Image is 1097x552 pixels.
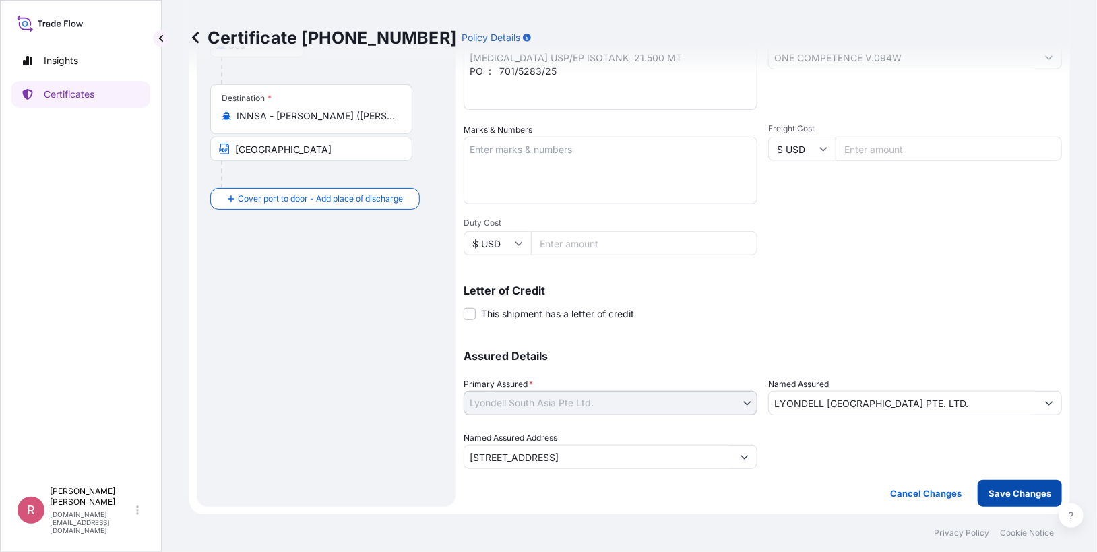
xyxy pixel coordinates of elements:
p: Assured Details [464,350,1062,361]
p: Insights [44,54,78,67]
label: Named Assured Address [464,431,557,445]
a: Cookie Notice [1000,528,1054,539]
input: Text to appear on certificate [210,137,412,161]
span: Lyondell South Asia Pte Ltd. [470,396,594,410]
input: Assured Name [769,391,1037,415]
p: Cancel Changes [890,487,962,500]
p: Policy Details [462,31,520,44]
label: Marks & Numbers [464,123,532,137]
a: Certificates [11,81,150,108]
p: [PERSON_NAME] [PERSON_NAME] [50,486,133,508]
input: Enter amount [531,231,757,255]
input: Named Assured Address [464,445,732,469]
p: [DOMAIN_NAME][EMAIL_ADDRESS][DOMAIN_NAME] [50,510,133,534]
input: Enter amount [836,137,1062,161]
span: R [27,503,35,517]
p: Certificates [44,88,94,101]
textarea: [MEDICAL_DATA] USP/EP ISOTANK 21.500 MT PO : 701/5283/25 [464,45,757,110]
span: Cover port to door - Add place of discharge [238,192,403,206]
label: Named Assured [768,377,829,391]
p: Certificate [PHONE_NUMBER] [189,27,456,49]
span: Freight Cost [768,123,1062,134]
div: Destination [222,93,272,104]
p: Letter of Credit [464,285,1062,296]
p: Save Changes [989,487,1051,500]
button: Cancel Changes [879,480,972,507]
input: Destination [237,109,396,123]
button: Lyondell South Asia Pte Ltd. [464,391,757,415]
span: Duty Cost [464,218,757,228]
button: Show suggestions [732,445,757,469]
span: This shipment has a letter of credit [481,307,634,321]
span: Primary Assured [464,377,533,391]
button: Cover port to door - Add place of discharge [210,188,420,210]
button: Show suggestions [1037,391,1061,415]
button: Save Changes [978,480,1062,507]
a: Insights [11,47,150,74]
a: Privacy Policy [934,528,989,539]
